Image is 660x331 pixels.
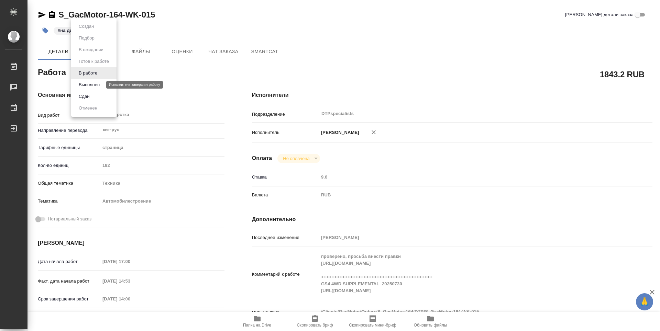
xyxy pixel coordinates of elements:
button: Отменен [77,104,99,112]
button: Сдан [77,93,91,100]
button: В ожидании [77,46,106,54]
button: Выполнен [77,81,102,89]
button: Подбор [77,34,97,42]
button: В работе [77,69,99,77]
button: Создан [77,23,96,30]
button: Готов к работе [77,58,111,65]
